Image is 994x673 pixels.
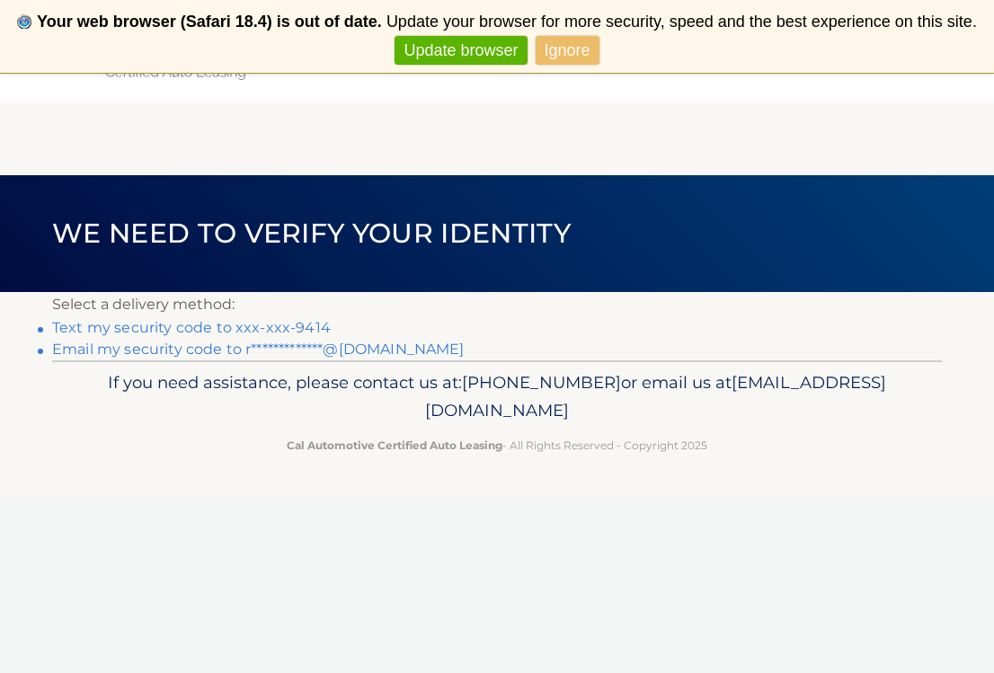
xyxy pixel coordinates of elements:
[395,36,527,66] a: Update browser
[462,372,621,393] span: [PHONE_NUMBER]
[52,217,571,250] span: We need to verify your identity
[52,292,942,317] p: Select a delivery method:
[64,436,930,455] p: - All Rights Reserved - Copyright 2025
[64,368,930,426] p: If you need assistance, please contact us at: or email us at
[52,319,331,336] a: Text my security code to xxx-xxx-9414
[37,13,382,31] b: Your web browser (Safari 18.4) is out of date.
[536,36,599,66] a: Ignore
[287,438,502,452] strong: Cal Automotive Certified Auto Leasing
[386,13,977,31] span: Update your browser for more security, speed and the best experience on this site.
